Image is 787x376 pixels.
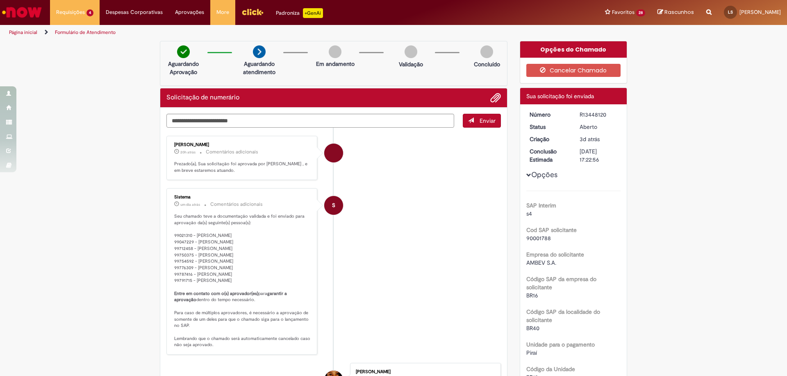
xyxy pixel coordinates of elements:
[1,4,43,20] img: ServiceNow
[490,92,501,103] button: Adicionar anexos
[86,9,93,16] span: 4
[180,150,196,155] span: 20h atrás
[55,29,116,36] a: Formulário de Atendimento
[174,290,258,297] b: Entre em contato com o(s) aprovador(es)
[636,9,645,16] span: 28
[239,60,279,76] p: Aguardando atendimento
[526,226,577,234] b: Cod SAP solicitante
[526,210,532,217] span: s4
[523,123,574,131] dt: Status
[523,135,574,143] dt: Criação
[520,41,627,58] div: Opções do Chamado
[523,110,574,119] dt: Número
[739,9,781,16] span: [PERSON_NAME]
[174,161,311,173] p: Prezado(a), Sua solicitação foi aprovada por [PERSON_NAME] , e em breve estaremos atuando.
[216,8,229,16] span: More
[180,150,196,155] time: 28/08/2025 15:50:37
[480,45,493,58] img: img-circle-grey.png
[580,110,618,119] div: R13448120
[210,201,263,208] small: Comentários adicionais
[657,9,694,16] a: Rascunhos
[526,92,594,100] span: Sua solicitação foi enviada
[166,94,239,101] h2: Solicitação de numerário Histórico de tíquete
[526,64,621,77] button: Cancelar Chamado
[526,202,556,209] b: SAP Interim
[316,60,355,68] p: Em andamento
[356,369,492,374] div: [PERSON_NAME]
[180,202,200,207] time: 28/08/2025 09:27:42
[166,114,454,128] textarea: Digite sua mensagem aqui...
[728,9,733,15] span: LS
[580,135,618,143] div: 26/08/2025 12:19:41
[580,123,618,131] div: Aberto
[174,195,311,200] div: Sistema
[329,45,341,58] img: img-circle-grey.png
[526,259,556,266] span: AMBEV S.A.
[106,8,163,16] span: Despesas Corporativas
[526,292,538,299] span: BR16
[174,290,288,303] b: garantir a aprovação
[303,8,323,18] p: +GenAi
[526,275,596,291] b: Código SAP da empresa do solicitante
[276,8,323,18] div: Padroniza
[526,365,575,373] b: Código da Unidade
[332,196,335,215] span: S
[324,144,343,162] div: Bruna De Souza Rocha
[526,251,584,258] b: Empresa do solicitante
[175,8,204,16] span: Aprovações
[180,202,200,207] span: um dia atrás
[206,149,258,155] small: Comentários adicionais
[580,135,600,143] span: 3d atrás
[580,147,618,164] div: [DATE] 17:22:56
[523,147,574,164] dt: Conclusão Estimada
[664,8,694,16] span: Rascunhos
[56,8,85,16] span: Requisições
[164,60,203,76] p: Aguardando Aprovação
[405,45,417,58] img: img-circle-grey.png
[399,60,423,68] p: Validação
[6,25,519,40] ul: Trilhas de página
[526,349,537,356] span: Piraí
[9,29,37,36] a: Página inicial
[177,45,190,58] img: check-circle-green.png
[474,60,500,68] p: Concluído
[241,6,264,18] img: click_logo_yellow_360x200.png
[526,234,551,242] span: 90001788
[253,45,266,58] img: arrow-next.png
[174,213,311,348] p: Seu chamado teve a documentação validada e foi enviado para aprovação da(s) seguinte(s) pessoa(s)...
[324,196,343,215] div: System
[612,8,635,16] span: Favoritos
[526,308,600,324] b: Código SAP da localidade do solicitante
[526,341,595,348] b: Unidade para o pagamento
[174,142,311,147] div: [PERSON_NAME]
[580,135,600,143] time: 26/08/2025 12:19:41
[463,114,501,128] button: Enviar
[526,324,539,332] span: BR40
[480,117,496,124] span: Enviar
